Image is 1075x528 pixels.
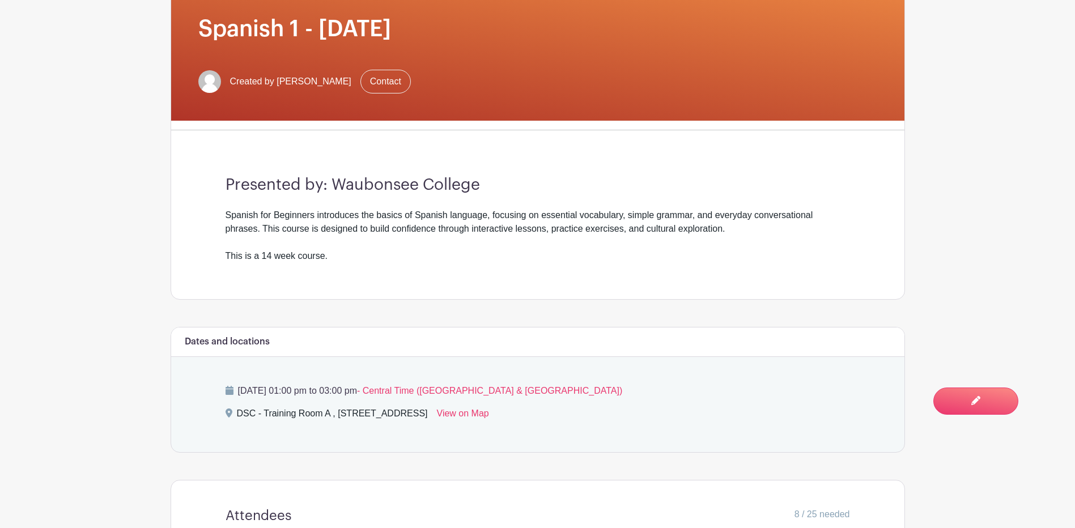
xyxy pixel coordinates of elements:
span: Created by [PERSON_NAME] [230,75,351,88]
img: default-ce2991bfa6775e67f084385cd625a349d9dcbb7a52a09fb2fda1e96e2d18dcdb.png [198,70,221,93]
h3: Presented by: Waubonsee College [226,176,850,195]
a: View on Map [437,407,489,425]
span: - Central Time ([GEOGRAPHIC_DATA] & [GEOGRAPHIC_DATA]) [357,386,622,395]
p: [DATE] 01:00 pm to 03:00 pm [226,384,850,398]
a: Contact [360,70,411,93]
h1: Spanish 1 - [DATE] [198,15,877,42]
div: Spanish for Beginners introduces the basics of Spanish language, focusing on essential vocabulary... [226,208,850,263]
h4: Attendees [226,508,292,524]
div: DSC - Training Room A , [STREET_ADDRESS] [237,407,428,425]
h6: Dates and locations [185,337,270,347]
span: 8 / 25 needed [794,508,850,521]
